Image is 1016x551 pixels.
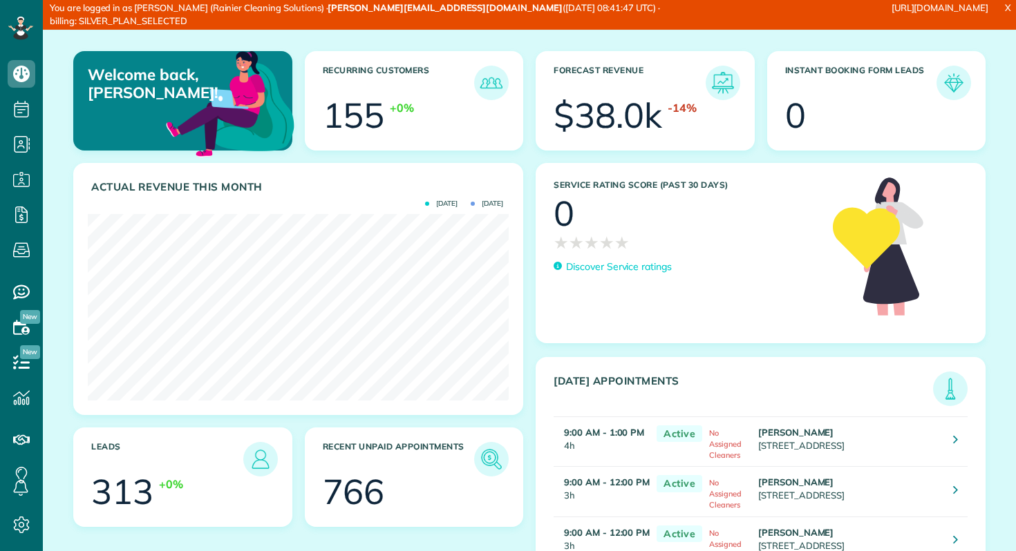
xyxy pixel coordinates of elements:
[758,527,834,538] strong: [PERSON_NAME]
[584,231,599,255] span: ★
[554,98,662,133] div: $38.0k
[554,416,650,466] td: 4h
[569,231,584,255] span: ★
[614,231,630,255] span: ★
[91,474,153,509] div: 313
[91,442,243,476] h3: Leads
[554,375,933,406] h3: [DATE] Appointments
[709,69,737,97] img: icon_forecast_revenue-8c13a41c7ed35a8dcfafea3cbb826a0462acb37728057bba2d056411b612bbbe.png
[20,310,40,324] span: New
[564,527,650,538] strong: 9:00 AM - 12:00 PM
[478,445,505,473] img: icon_unpaid_appointments-47b8ce3997adf2238b356f14209ab4cced10bd1f174958f3ca8f1d0dd7fffeee.png
[758,476,834,487] strong: [PERSON_NAME]
[471,200,503,207] span: [DATE]
[755,416,943,466] td: [STREET_ADDRESS]
[554,66,706,100] h3: Forecast Revenue
[758,427,834,438] strong: [PERSON_NAME]
[668,100,697,116] div: -14%
[940,69,968,97] img: icon_form_leads-04211a6a04a5b2264e4ee56bc0799ec3eb69b7e499cbb523a139df1d13a81ae0.png
[554,180,819,190] h3: Service Rating score (past 30 days)
[88,66,220,102] p: Welcome back, [PERSON_NAME]!
[785,66,937,100] h3: Instant Booking Form Leads
[657,425,702,443] span: Active
[564,427,644,438] strong: 9:00 AM - 1:00 PM
[785,98,806,133] div: 0
[892,2,988,13] a: [URL][DOMAIN_NAME]
[425,200,458,207] span: [DATE]
[599,231,614,255] span: ★
[20,345,40,359] span: New
[323,442,475,476] h3: Recent unpaid appointments
[323,66,475,100] h3: Recurring Customers
[554,260,672,274] a: Discover Service ratings
[247,445,274,473] img: icon_leads-1bed01f49abd5b7fead27621c3d59655bb73ed531f8eeb49469d10e621d6b896.png
[554,196,574,231] div: 0
[478,69,505,97] img: icon_recurring_customers-cf858462ba22bcd05b5a5880d41d6543d210077de5bb9ebc9590e49fd87d84ed.png
[554,467,650,516] td: 3h
[657,525,702,543] span: Active
[91,181,509,193] h3: Actual Revenue this month
[709,478,742,510] span: No Assigned Cleaners
[564,476,650,487] strong: 9:00 AM - 12:00 PM
[328,2,562,13] strong: [PERSON_NAME][EMAIL_ADDRESS][DOMAIN_NAME]
[755,467,943,516] td: [STREET_ADDRESS]
[323,98,385,133] div: 155
[709,428,742,460] span: No Assigned Cleaners
[163,35,297,169] img: dashboard_welcome-42a62b7d889689a78055ac9021e634bf52bae3f8056760290aed330b23ab8690.png
[554,231,569,255] span: ★
[937,375,964,403] img: icon_todays_appointments-901f7ab196bb0bea1936b74009e4eb5ffbc2d2711fa7634e0d609ed5ef32b18b.png
[159,476,183,492] div: +0%
[657,475,702,492] span: Active
[566,260,672,274] p: Discover Service ratings
[390,100,414,116] div: +0%
[323,474,385,509] div: 766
